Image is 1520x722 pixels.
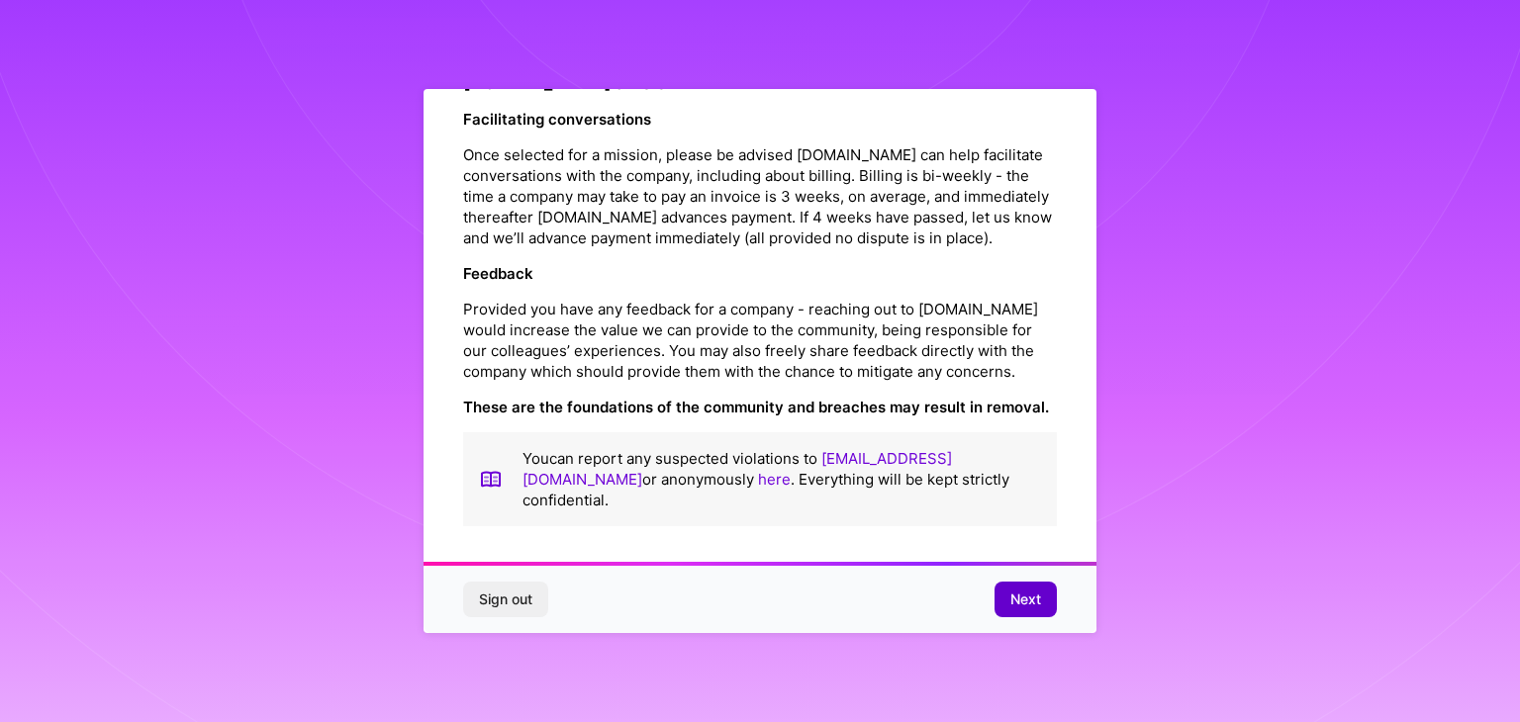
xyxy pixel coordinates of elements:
[479,589,532,609] span: Sign out
[758,470,791,489] a: here
[463,398,1049,416] strong: These are the foundations of the community and breaches may result in removal.
[522,448,1041,510] p: You can report any suspected violations to or anonymously . Everything will be kept strictly conf...
[463,582,548,617] button: Sign out
[522,449,952,489] a: [EMAIL_ADDRESS][DOMAIN_NAME]
[463,144,1057,248] p: Once selected for a mission, please be advised [DOMAIN_NAME] can help facilitate conversations wi...
[463,110,651,129] strong: Facilitating conversations
[463,299,1057,382] p: Provided you have any feedback for a company - reaching out to [DOMAIN_NAME] would increase the v...
[463,264,533,283] strong: Feedback
[1010,589,1041,609] span: Next
[479,448,503,510] img: book icon
[995,582,1057,617] button: Next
